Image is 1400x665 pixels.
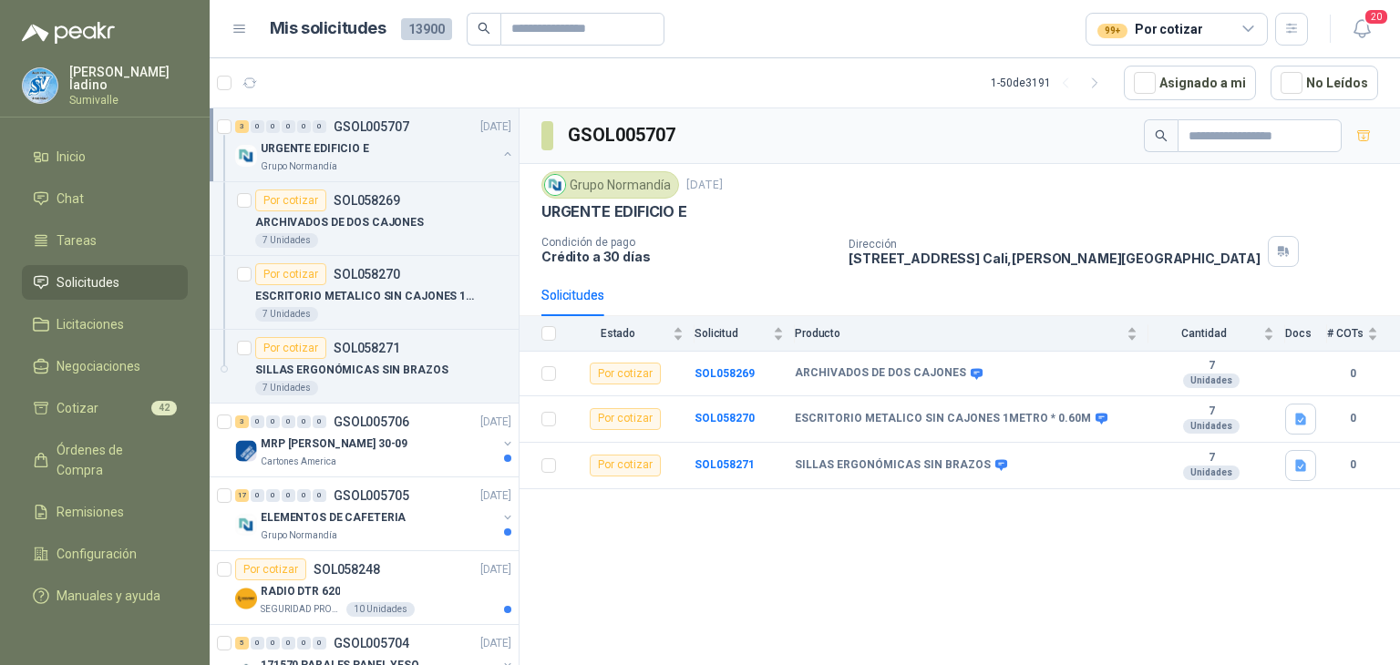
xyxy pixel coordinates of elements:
[297,489,311,502] div: 0
[57,586,160,606] span: Manuales y ayuda
[541,236,834,249] p: Condición de pago
[1148,316,1285,352] th: Cantidad
[297,637,311,650] div: 0
[235,637,249,650] div: 5
[210,182,519,256] a: Por cotizarSOL058269ARCHIVADOS DE DOS CAJONES7 Unidades
[313,415,326,428] div: 0
[235,485,515,543] a: 17 0 0 0 0 0 GSOL005705[DATE] Company LogoELEMENTOS DE CAFETERIAGrupo Normandía
[57,189,84,209] span: Chat
[695,458,755,471] a: SOL058271
[57,314,124,334] span: Licitaciones
[22,578,188,613] a: Manuales y ayuda
[57,272,119,292] span: Solicitudes
[261,583,340,600] p: RADIO DTR 620
[22,223,188,258] a: Tareas
[57,502,124,522] span: Remisiones
[251,415,264,428] div: 0
[57,356,140,376] span: Negociaciones
[261,140,369,158] p: URGENTE EDIFICIO E
[22,307,188,342] a: Licitaciones
[266,637,280,650] div: 0
[266,489,280,502] div: 0
[695,367,755,380] a: SOL058269
[235,588,257,609] img: Company Logo
[57,398,98,418] span: Cotizar
[251,489,264,502] div: 0
[255,189,326,211] div: Por cotizar
[401,18,452,40] span: 13900
[1327,327,1364,340] span: # COTs
[567,327,669,340] span: Estado
[1327,456,1378,474] b: 0
[1285,316,1327,352] th: Docs
[235,558,306,580] div: Por cotizar
[567,316,695,352] th: Estado
[266,415,280,428] div: 0
[255,214,424,231] p: ARCHIVADOS DE DOS CAJONES
[255,362,448,379] p: SILLAS ERGONÓMICAS SIN BRAZOS
[545,175,565,195] img: Company Logo
[210,330,519,404] a: Por cotizarSOL058271SILLAS ERGONÓMICAS SIN BRAZOS7 Unidades
[346,602,415,617] div: 10 Unidades
[480,487,511,505] p: [DATE]
[795,412,1091,426] b: ESCRITORIO METALICO SIN CAJONES 1METRO * 0.60M
[795,327,1123,340] span: Producto
[261,509,406,527] p: ELEMENTOS DE CAFETERIA
[1148,451,1274,465] b: 7
[151,401,177,415] span: 42
[590,363,661,384] div: Por cotizar
[1327,410,1378,427] b: 0
[255,307,318,322] div: 7 Unidades
[1097,19,1202,39] div: Por cotizar
[69,66,188,91] p: [PERSON_NAME] ladino
[1271,66,1378,100] button: No Leídos
[261,602,343,617] p: SEGURIDAD PROVISER LTDA
[590,455,661,476] div: Por cotizar
[313,489,326,502] div: 0
[1155,129,1168,142] span: search
[686,177,723,194] p: [DATE]
[795,316,1148,352] th: Producto
[22,181,188,216] a: Chat
[235,415,249,428] div: 3
[334,120,409,133] p: GSOL005707
[795,366,966,381] b: ARCHIVADOS DE DOS CAJONES
[1345,13,1378,46] button: 20
[57,230,97,251] span: Tareas
[251,637,264,650] div: 0
[235,116,515,174] a: 3 0 0 0 0 0 GSOL005707[DATE] Company LogoURGENTE EDIFICIO EGrupo Normandía
[57,440,170,480] span: Órdenes de Compra
[297,120,311,133] div: 0
[255,233,318,248] div: 7 Unidades
[1327,365,1378,383] b: 0
[478,22,490,35] span: search
[255,337,326,359] div: Por cotizar
[261,455,336,469] p: Cartones America
[270,15,386,42] h1: Mis solicitudes
[235,145,257,167] img: Company Logo
[22,139,188,174] a: Inicio
[282,637,295,650] div: 0
[1327,316,1400,352] th: # COTs
[334,637,409,650] p: GSOL005704
[1148,359,1274,373] b: 7
[541,202,687,221] p: URGENTE EDIFICIO E
[255,288,482,305] p: ESCRITORIO METALICO SIN CAJONES 1METRO * 0.60M
[251,120,264,133] div: 0
[69,95,188,106] p: Sumivalle
[235,489,249,502] div: 17
[314,563,380,576] p: SOL058248
[541,249,834,264] p: Crédito a 30 días
[695,412,755,425] a: SOL058270
[334,415,409,428] p: GSOL005706
[1097,24,1127,38] div: 99+
[22,265,188,300] a: Solicitudes
[22,537,188,571] a: Configuración
[334,194,400,207] p: SOL058269
[282,489,295,502] div: 0
[480,414,511,431] p: [DATE]
[235,514,257,536] img: Company Logo
[334,342,400,354] p: SOL058271
[210,551,519,625] a: Por cotizarSOL058248[DATE] Company LogoRADIO DTR 620SEGURIDAD PROVISER LTDA10 Unidades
